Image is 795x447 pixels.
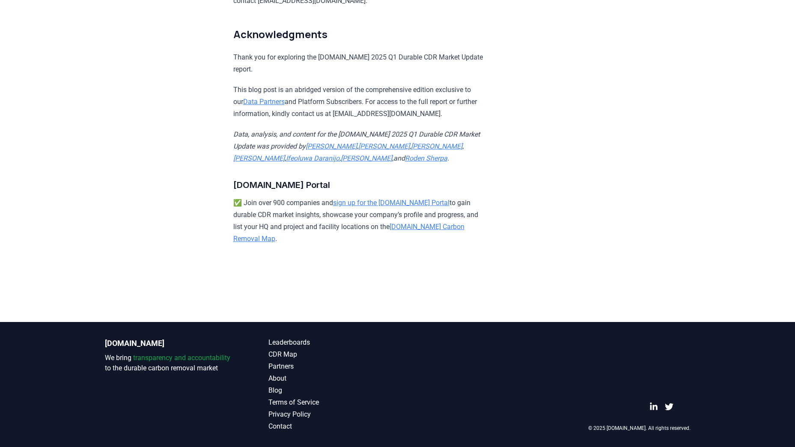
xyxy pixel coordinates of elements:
em: , [358,142,462,150]
a: [PERSON_NAME] [341,154,392,162]
a: Leaderboards [268,337,398,348]
a: [PERSON_NAME] [233,154,285,162]
em: , [286,154,392,162]
a: Data Partners [243,98,285,106]
a: [PERSON_NAME] [358,142,410,150]
a: Blog [268,385,398,396]
p: [DOMAIN_NAME] [105,337,234,349]
a: Privacy Policy [268,409,398,420]
a: About [268,373,398,384]
em: and . [393,154,449,162]
a: Roden Sherpa [405,154,447,162]
p: This blog post is an abridged version of the comprehensive edition exclusive to our and Platform ... [233,84,484,120]
h3: [DOMAIN_NAME] Portal [233,178,484,192]
a: [PERSON_NAME] [411,142,462,150]
p: ✅ Join over 900 companies and to gain durable CDR market insights, showcase your company’s profil... [233,197,484,245]
p: We bring to the durable carbon removal market [105,353,234,373]
a: [PERSON_NAME] [306,142,357,150]
a: Twitter [665,402,673,411]
a: Contact [268,421,398,432]
em: Data, analysis, and content for the [DOMAIN_NAME] 2025 Q1 Durable CDR Market Update was provided by [233,130,480,150]
a: Ifeoluwa Daranijo [286,154,339,162]
a: CDR Map [268,349,398,360]
a: [DOMAIN_NAME] Carbon Removal Map [233,223,464,243]
a: sign up for the [DOMAIN_NAME] Portal [333,199,450,207]
p: , , , , [233,128,484,164]
h2: Acknowledgments [233,27,484,41]
a: LinkedIn [649,402,658,411]
p: © 2025 [DOMAIN_NAME]. All rights reserved. [588,425,691,432]
span: transparency and accountability [133,354,230,362]
p: Thank you for exploring the [DOMAIN_NAME] 2025 Q1 Durable CDR Market Update report. [233,51,484,75]
a: Partners [268,361,398,372]
a: Terms of Service [268,397,398,408]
